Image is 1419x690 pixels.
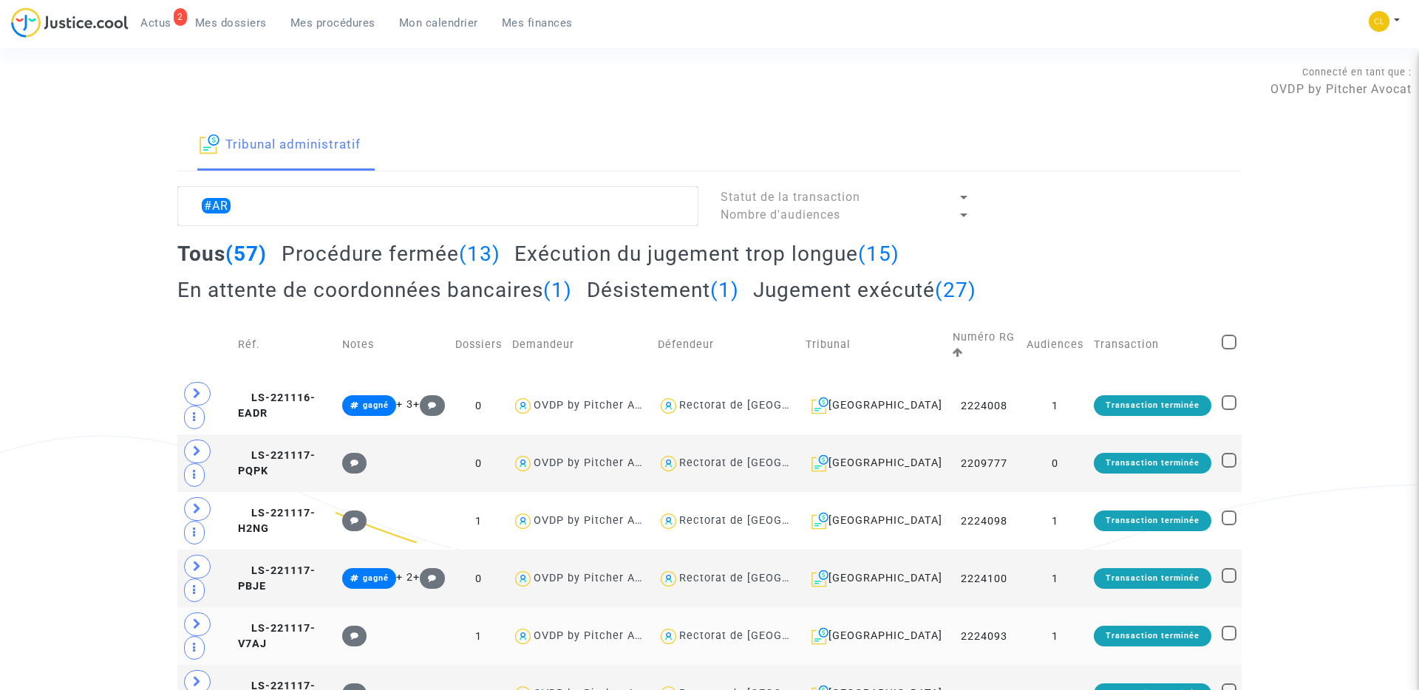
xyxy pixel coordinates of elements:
[947,313,1021,377] td: Numéro RG
[11,7,129,38] img: jc-logo.svg
[512,395,534,417] img: icon-user.svg
[806,454,942,472] div: [GEOGRAPHIC_DATA]
[450,434,507,492] td: 0
[450,550,507,607] td: 0
[290,16,375,30] span: Mes procédures
[534,629,665,642] div: OVDP by Pitcher Avocat
[1021,492,1089,550] td: 1
[174,8,187,26] div: 2
[811,512,828,530] img: icon-archive.svg
[658,510,679,532] img: icon-user.svg
[1021,434,1089,492] td: 0
[490,12,585,34] a: Mes finances
[1094,568,1211,589] div: Transaction terminée
[279,12,387,34] a: Mes procédures
[195,16,267,30] span: Mes dossiers
[396,398,413,411] span: + 3
[459,242,500,266] span: (13)
[721,208,840,222] span: Nombre d'audiences
[140,16,171,30] span: Actus
[512,568,534,590] img: icon-user.svg
[450,313,507,377] td: Dossiers
[543,278,572,302] span: (1)
[721,190,860,204] span: Statut de la transaction
[225,242,267,266] span: (57)
[337,313,450,377] td: Notes
[658,568,679,590] img: icon-user.svg
[1094,510,1211,531] div: Transaction terminée
[1021,313,1089,377] td: Audiences
[514,241,899,267] h2: Exécution du jugement trop longue
[177,241,267,267] h2: Tous
[396,571,413,584] span: + 2
[947,492,1021,550] td: 2224098
[947,377,1021,434] td: 2224008
[1021,607,1089,665] td: 1
[238,622,316,651] span: LS-221117-V7AJ
[806,512,942,530] div: [GEOGRAPHIC_DATA]
[387,12,490,34] a: Mon calendrier
[1094,395,1211,416] div: Transaction terminée
[679,514,861,527] div: Rectorat de [GEOGRAPHIC_DATA]
[450,607,507,665] td: 1
[512,626,534,647] img: icon-user.svg
[238,449,316,478] span: LS-221117-PQPK
[806,570,942,587] div: [GEOGRAPHIC_DATA]
[935,278,976,302] span: (27)
[811,397,828,414] img: icon-archive.svg
[658,626,679,647] img: icon-user.svg
[534,514,665,527] div: OVDP by Pitcher Avocat
[679,572,861,584] div: Rectorat de [GEOGRAPHIC_DATA]
[753,277,976,303] h2: Jugement exécuté
[512,453,534,474] img: icon-user.svg
[806,397,942,414] div: [GEOGRAPHIC_DATA]
[800,313,947,377] td: Tribunal
[534,399,665,411] div: OVDP by Pitcher Avocat
[450,377,507,434] td: 0
[507,313,653,377] td: Demandeur
[413,398,445,411] span: +
[238,564,316,593] span: LS-221117-PBJE
[534,572,665,584] div: OVDP by Pitcher Avocat
[1021,377,1089,434] td: 1
[811,627,828,645] img: icon-archive.svg
[658,395,679,417] img: icon-user.svg
[512,510,534,532] img: icon-user.svg
[653,313,800,377] td: Défendeur
[450,492,507,550] td: 1
[806,627,942,645] div: [GEOGRAPHIC_DATA]
[1094,453,1211,474] div: Transaction terminée
[282,241,500,267] h2: Procédure fermée
[679,457,861,469] div: Rectorat de [GEOGRAPHIC_DATA]
[658,453,679,474] img: icon-user.svg
[399,16,478,30] span: Mon calendrier
[129,12,183,34] a: 2Actus
[811,454,828,472] img: icon-archive.svg
[811,570,828,587] img: icon-archive.svg
[363,573,389,583] span: gagné
[363,400,389,410] span: gagné
[183,12,279,34] a: Mes dossiers
[238,507,316,536] span: LS-221117-H2NG
[238,392,316,420] span: LS-221116-EADR
[502,16,573,30] span: Mes finances
[1369,11,1389,32] img: f0b917ab549025eb3af43f3c4438ad5d
[1021,550,1089,607] td: 1
[587,277,739,303] h2: Désistement
[679,629,861,642] div: Rectorat de [GEOGRAPHIC_DATA]
[534,457,665,469] div: OVDP by Pitcher Avocat
[947,550,1021,607] td: 2224100
[1302,66,1412,78] span: Connecté en tant que :
[947,607,1021,665] td: 2224093
[1089,313,1216,377] td: Transaction
[679,399,861,411] div: Rectorat de [GEOGRAPHIC_DATA]
[1094,626,1211,646] div: Transaction terminée
[233,313,337,377] td: Réf.
[200,120,361,171] a: Tribunal administratif
[413,571,445,584] span: +
[710,278,739,302] span: (1)
[200,134,220,154] img: icon-archive.svg
[177,277,572,303] h2: En attente de coordonnées bancaires
[858,242,899,266] span: (15)
[947,434,1021,492] td: 2209777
